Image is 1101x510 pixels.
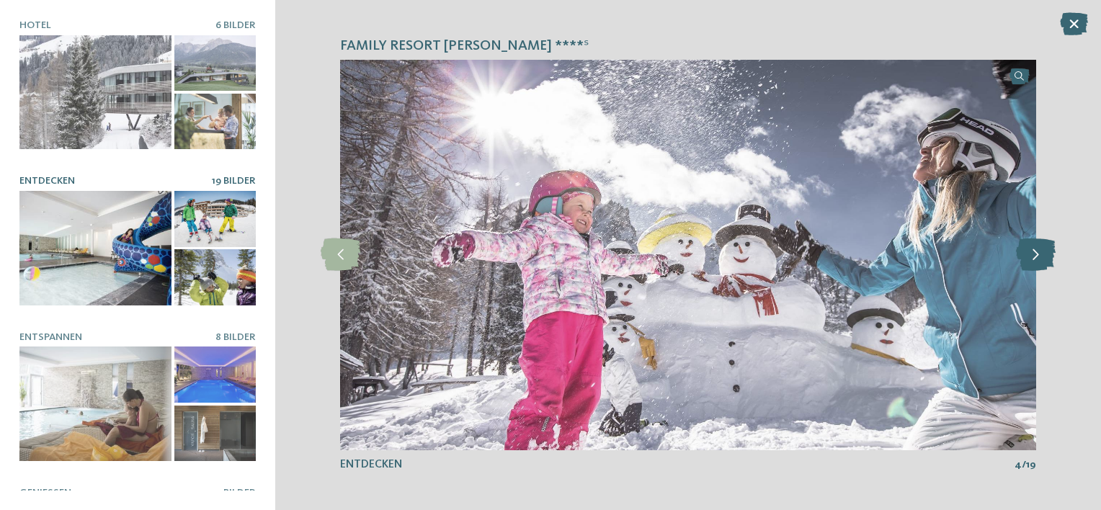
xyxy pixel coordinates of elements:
span: 6 Bilder [215,20,256,30]
span: / [1022,457,1026,472]
span: Family Resort [PERSON_NAME] ****ˢ [340,37,589,57]
span: Entspannen [19,332,82,342]
span: Genießen [19,488,71,498]
span: 8 Bilder [215,332,256,342]
img: Family Resort Rainer ****ˢ [340,60,1036,449]
span: Entdecken [19,176,75,186]
span: 19 [1026,457,1036,472]
span: 4 [1015,457,1022,472]
span: Hotel [19,20,51,30]
span: Entdecken [340,459,402,470]
span: 9 Bilder [215,488,256,498]
span: 19 Bilder [212,176,256,186]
